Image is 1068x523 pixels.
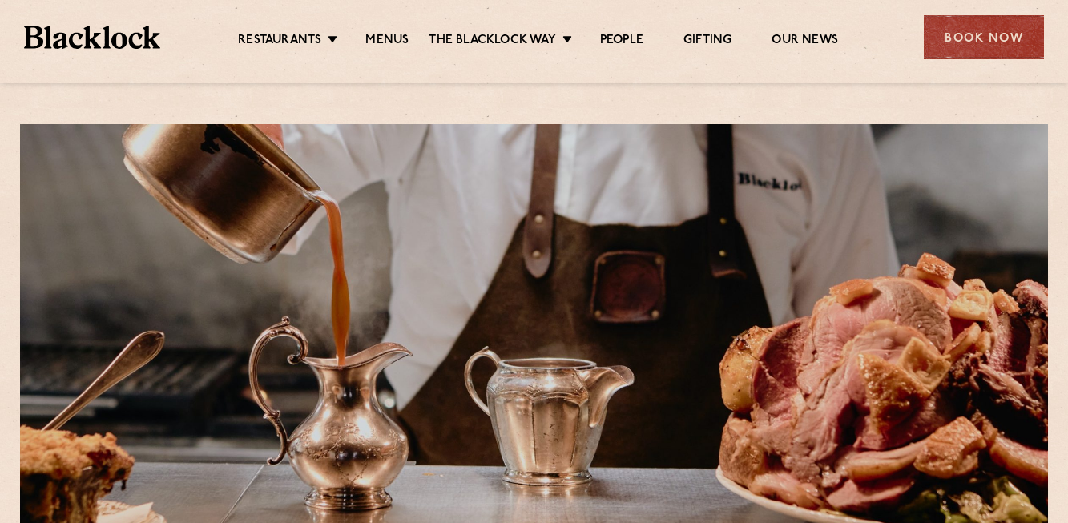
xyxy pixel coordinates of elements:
a: Restaurants [238,33,321,50]
img: BL_Textured_Logo-footer-cropped.svg [24,26,160,49]
div: Book Now [924,15,1044,59]
a: Our News [772,33,838,50]
a: Menus [365,33,409,50]
a: Gifting [683,33,731,50]
a: The Blacklock Way [429,33,555,50]
a: People [600,33,643,50]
